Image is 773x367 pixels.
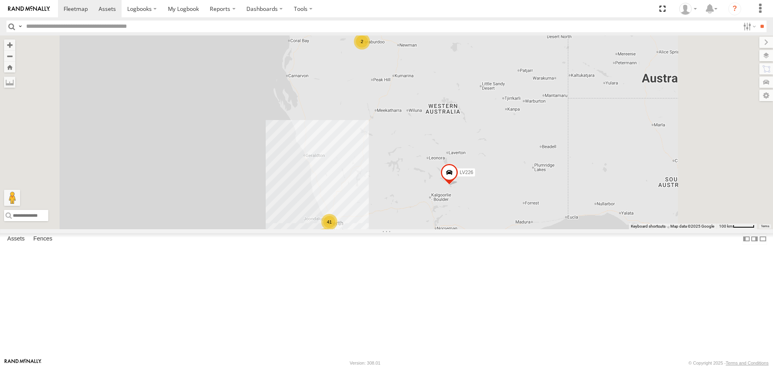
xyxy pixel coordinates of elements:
[3,234,29,245] label: Assets
[354,33,370,50] div: 2
[759,90,773,101] label: Map Settings
[742,233,750,245] label: Dock Summary Table to the Left
[460,170,473,176] span: LV226
[4,62,15,73] button: Zoom Home
[17,21,23,32] label: Search Query
[4,359,41,367] a: Visit our Website
[4,39,15,50] button: Zoom in
[728,2,741,15] i: ?
[761,224,769,228] a: Terms (opens in new tab)
[631,224,666,229] button: Keyboard shortcuts
[740,21,757,32] label: Search Filter Options
[670,224,714,228] span: Map data ©2025 Google
[316,228,332,245] div: 2
[8,6,50,12] img: rand-logo.svg
[719,224,733,228] span: 100 km
[4,77,15,88] label: Measure
[350,361,380,365] div: Version: 308.01
[750,233,759,245] label: Dock Summary Table to the Right
[688,361,769,365] div: © Copyright 2025 -
[4,190,20,206] button: Drag Pegman onto the map to open Street View
[4,50,15,62] button: Zoom out
[676,3,700,15] div: Matt Catley
[726,361,769,365] a: Terms and Conditions
[717,224,757,229] button: Map scale: 100 km per 50 pixels
[759,233,767,245] label: Hide Summary Table
[29,234,56,245] label: Fences
[321,214,337,230] div: 41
